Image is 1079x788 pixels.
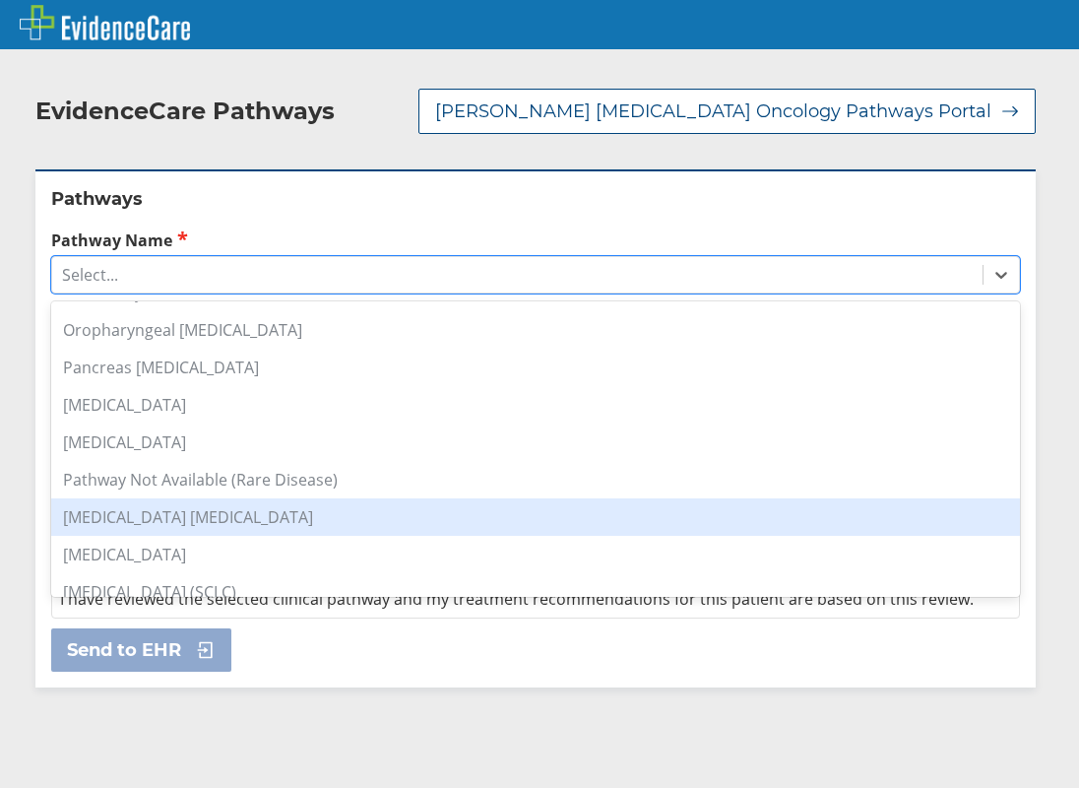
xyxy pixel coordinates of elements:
div: Select... [62,264,118,286]
div: Oropharyngeal [MEDICAL_DATA] [51,311,1020,349]
button: Send to EHR [51,628,231,672]
span: I have reviewed the selected clinical pathway and my treatment recommendations for this patient a... [60,588,974,610]
h2: EvidenceCare Pathways [35,97,335,126]
img: EvidenceCare [20,5,190,40]
h2: Pathways [51,187,1020,211]
div: [MEDICAL_DATA] [MEDICAL_DATA] [51,498,1020,536]
span: Send to EHR [67,638,181,662]
span: [PERSON_NAME] [MEDICAL_DATA] Oncology Pathways Portal [435,99,991,123]
div: [MEDICAL_DATA] (SCLC) [51,573,1020,611]
label: Pathway Name [51,229,1020,251]
div: [MEDICAL_DATA] [51,424,1020,461]
div: Pancreas [MEDICAL_DATA] [51,349,1020,386]
div: [MEDICAL_DATA] [51,386,1020,424]
button: [PERSON_NAME] [MEDICAL_DATA] Oncology Pathways Portal [418,89,1036,134]
div: [MEDICAL_DATA] [51,536,1020,573]
div: Pathway Not Available (Rare Disease) [51,461,1020,498]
